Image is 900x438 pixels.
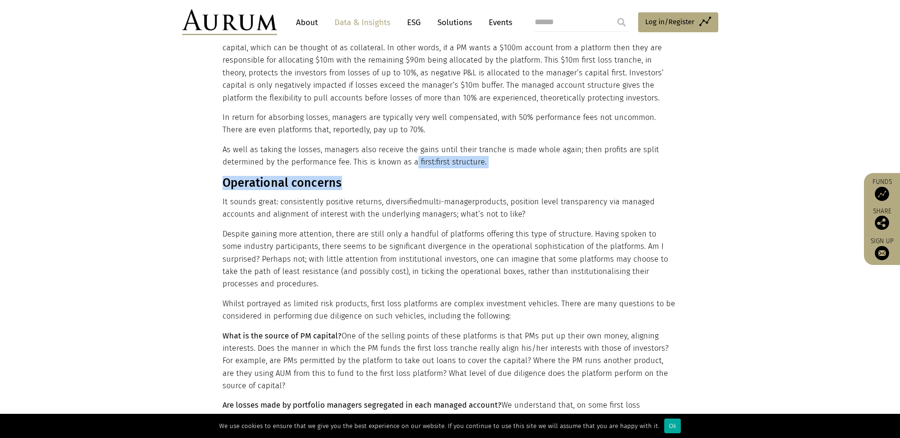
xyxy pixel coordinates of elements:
p: In return for absorbing losses, managers are typically very well compensated, with 50% performanc... [223,111,676,137]
img: Share this post [875,216,889,230]
a: Funds [869,178,895,201]
img: Access Funds [875,187,889,201]
input: Submit [612,13,631,32]
a: Log in/Register [638,12,718,32]
img: Aurum [182,9,277,35]
a: About [291,14,323,31]
strong: Are losses made by portfolio managers segregated in each managed account? [223,401,501,410]
a: Sign up [869,237,895,260]
p: A first loss platform is essentially a collection of managed accounts where each account’s portfo... [223,17,676,104]
p: As well as taking the losses, managers also receive the gains until their tranche is made whole a... [223,144,676,169]
a: Solutions [433,14,477,31]
div: Ok [664,419,681,433]
p: It sounds great: consistently positive returns, diversified products, position level transparency... [223,196,676,221]
a: Events [484,14,512,31]
p: Despite gaining more attention, there are still only a handful of platforms offering this type of... [223,228,676,291]
a: Data & Insights [330,14,395,31]
strong: What is the source of PM capital? [223,331,342,340]
p: One of the selling points of these platforms is that PMs put up their own money, aligning interes... [223,330,676,392]
span: multi-manager [422,197,475,206]
a: ESG [402,14,426,31]
div: Share [869,208,895,230]
img: Sign up to our newsletter [875,246,889,260]
h3: Operational concerns [223,176,676,190]
span: Log in/Register [645,16,695,27]
p: Whilst portrayed as limited risk products, first loss platforms are complex investment vehicles. ... [223,298,676,323]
